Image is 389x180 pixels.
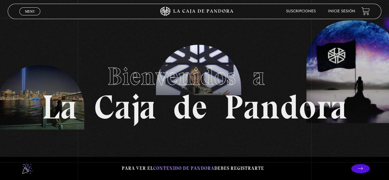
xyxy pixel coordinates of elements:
a: Inicie sesión [328,10,355,13]
span: Cerrar [23,14,37,19]
a: Suscripciones [286,10,316,13]
span: Bienvenidos a [107,62,282,91]
span: contenido de Pandora [153,166,214,171]
h1: La Caja de Pandora [42,56,347,124]
a: View your shopping cart [361,7,370,15]
p: Para ver el debes registrarte [122,164,264,173]
span: Menu [25,10,35,13]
